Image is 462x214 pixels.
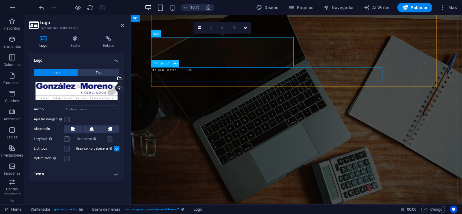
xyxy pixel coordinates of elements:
[77,135,107,143] label: Receptivo
[93,36,124,48] h4: Enlace
[228,22,240,34] a: Escala de grises
[397,3,433,12] button: Publicar
[4,26,20,31] p: Favoritos
[78,69,119,76] button: Text
[1,153,23,158] p: Prestaciones
[254,3,281,12] div: Diseño (Ctrl+Alt+Y)
[205,22,217,34] a: Modo de recorte
[60,36,93,48] h4: Estilo
[254,3,281,12] button: Diseño
[34,108,64,111] label: Ancho
[321,3,356,12] button: Navegador
[79,208,83,211] i: Este elemento contiene un fondo
[206,5,211,10] i: Al redimensionar, ajustar el nivel de zoom automáticamente para ajustarse al dispositivo elegido.
[86,4,93,11] i: Volver a cargar página
[34,116,64,123] label: Ajustar imagen
[31,206,202,213] nav: breadcrumb
[181,208,184,211] i: Este elemento es un preajuste personalizable
[34,155,64,162] label: Optimizado
[401,206,417,213] h6: Tiempo de la sesión
[29,167,124,181] h4: Texto
[7,135,18,140] p: Tablas
[53,206,77,213] span: . gradient-overlay
[96,69,102,76] span: Text
[361,3,392,12] button: AI Writer
[194,206,202,213] span: Haz clic para seleccionar y doble clic para editar
[31,206,51,213] span: Haz clic para seleccionar y doble clic para editar
[34,69,78,76] button: Image
[194,22,205,34] a: Selecciona archivos del administrador de archivos, de la galería de fotos o carga archivo(s)
[160,62,169,66] span: Menú
[34,135,64,143] label: Lazyload
[288,5,314,11] span: Páginas
[29,36,60,48] h4: Logo
[52,69,60,76] span: Image
[240,22,251,34] a: Confirmar ( Ctrl ⏎ )
[190,4,200,11] h6: 100%
[424,206,442,213] span: Código
[86,4,93,11] button: reload
[34,125,64,133] label: Alineación
[34,145,64,152] label: Lightbox
[411,207,412,212] span: :
[5,99,19,103] p: Cuadros
[92,206,120,213] span: Haz clic para seleccionar y doble clic para editar
[38,4,45,11] button: undo
[181,4,202,11] button: 100%
[286,3,316,12] button: Páginas
[34,79,119,103] div: GMyADropBox-0Hh7pcAZy6fij1du377aYA.jpg
[256,5,279,11] span: Diseño
[3,80,21,85] p: Contenido
[407,206,416,213] span: 00 00
[29,53,124,64] h4: Logo
[4,62,21,67] p: Columnas
[323,5,354,11] span: Navegador
[440,5,457,11] span: Más
[40,25,112,31] h3: Elemento #ed-1009851907
[402,5,428,11] span: Publicar
[76,145,114,152] label: Usar como cabecera
[123,206,179,213] span: . menu-wrapper .preset-menu-v2-home-7
[3,44,21,49] p: Elementos
[450,206,457,213] button: Usercentrics
[437,3,459,12] button: Más
[364,5,390,11] span: AI Writer
[5,206,21,213] a: Haz clic para cancelar la selección y doble clic para abrir páginas
[4,117,21,122] p: Accordion
[40,20,124,25] h2: Logo
[38,4,45,11] i: Deshacer: Editar cabecera (Ctrl+Z)
[217,22,228,34] a: Desenfoque
[4,171,20,176] p: Imágenes
[421,206,445,213] button: Código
